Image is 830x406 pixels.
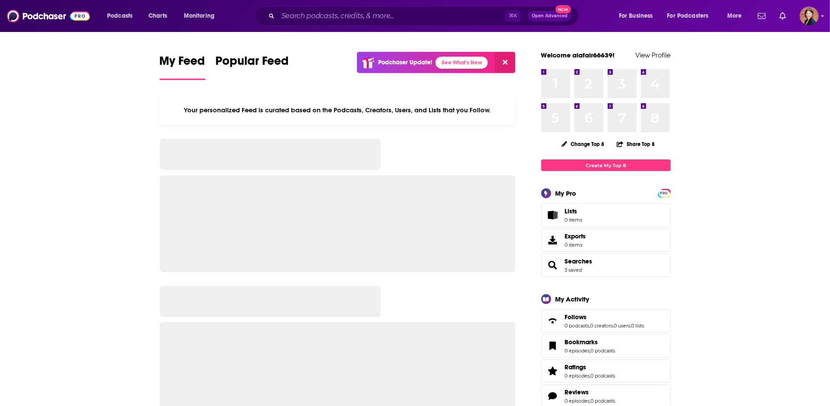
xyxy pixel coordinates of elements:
[555,189,577,197] div: My Pro
[541,228,671,252] a: Exports
[590,323,613,329] a: 0 creators
[616,136,655,152] button: Share Top 8
[565,232,586,240] span: Exports
[619,10,653,22] span: For Business
[636,51,671,59] a: View Profile
[565,398,590,404] a: 0 episodes
[184,10,215,22] span: Monitoring
[613,323,614,329] span: ,
[565,323,590,329] a: 0 podcasts
[544,315,562,327] a: Follows
[591,348,615,354] a: 0 podcasts
[565,388,589,396] span: Reviews
[631,323,631,329] span: ,
[541,159,671,171] a: Create My Top 8
[565,348,590,354] a: 0 episodes
[7,8,90,24] img: Podchaser - Follow, Share and Rate Podcasts
[178,9,226,23] button: open menu
[565,257,593,265] a: Searches
[776,9,789,23] a: Show notifications dropdown
[101,9,144,23] button: open menu
[667,10,709,22] span: For Podcasters
[556,139,610,149] button: Change Top 8
[532,14,568,18] span: Open Advanced
[800,6,819,25] button: Show profile menu
[148,10,167,22] span: Charts
[544,390,562,402] a: Reviews
[590,373,591,379] span: ,
[555,5,571,13] span: New
[565,338,615,346] a: Bookmarks
[544,340,562,352] a: Bookmarks
[591,373,615,379] a: 0 podcasts
[800,6,819,25] img: User Profile
[565,338,598,346] span: Bookmarks
[565,363,615,371] a: Ratings
[541,254,671,277] span: Searches
[721,9,753,23] button: open menu
[160,95,516,125] div: Your personalized Feed is curated based on the Podcasts, Creators, Users, and Lists that you Follow.
[278,9,505,23] input: Search podcasts, credits, & more...
[727,10,742,22] span: More
[160,54,205,80] a: My Feed
[565,217,583,223] span: 0 items
[590,348,591,354] span: ,
[613,9,664,23] button: open menu
[143,9,172,23] a: Charts
[541,203,671,227] a: Lists
[528,11,571,21] button: Open AdvancedNew
[544,365,562,377] a: Ratings
[541,334,671,358] span: Bookmarks
[565,313,587,321] span: Follows
[541,359,671,383] span: Ratings
[378,59,432,66] p: Podchaser Update!
[555,295,590,303] div: My Activity
[590,398,591,404] span: ,
[541,309,671,333] span: Follows
[659,190,669,196] a: PRO
[505,10,521,22] span: ⌘ K
[565,267,582,273] a: 3 saved
[216,54,289,73] span: Popular Feed
[590,323,590,329] span: ,
[591,398,615,404] a: 0 podcasts
[541,51,615,59] a: Welcome alafair66639!
[160,54,205,73] span: My Feed
[436,57,488,69] a: See What's New
[659,190,669,197] span: PRO
[614,323,631,329] a: 0 users
[544,209,562,221] span: Lists
[565,242,586,248] span: 0 items
[262,6,587,26] div: Search podcasts, credits, & more...
[565,313,644,321] a: Follows
[216,54,289,80] a: Popular Feed
[565,207,583,215] span: Lists
[544,234,562,246] span: Exports
[631,323,644,329] a: 0 lists
[565,207,578,215] span: Lists
[565,388,615,396] a: Reviews
[565,373,590,379] a: 0 episodes
[544,259,562,271] a: Searches
[662,9,721,23] button: open menu
[800,6,819,25] span: Logged in as alafair66639
[565,363,587,371] span: Ratings
[754,9,769,23] a: Show notifications dropdown
[107,10,133,22] span: Podcasts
